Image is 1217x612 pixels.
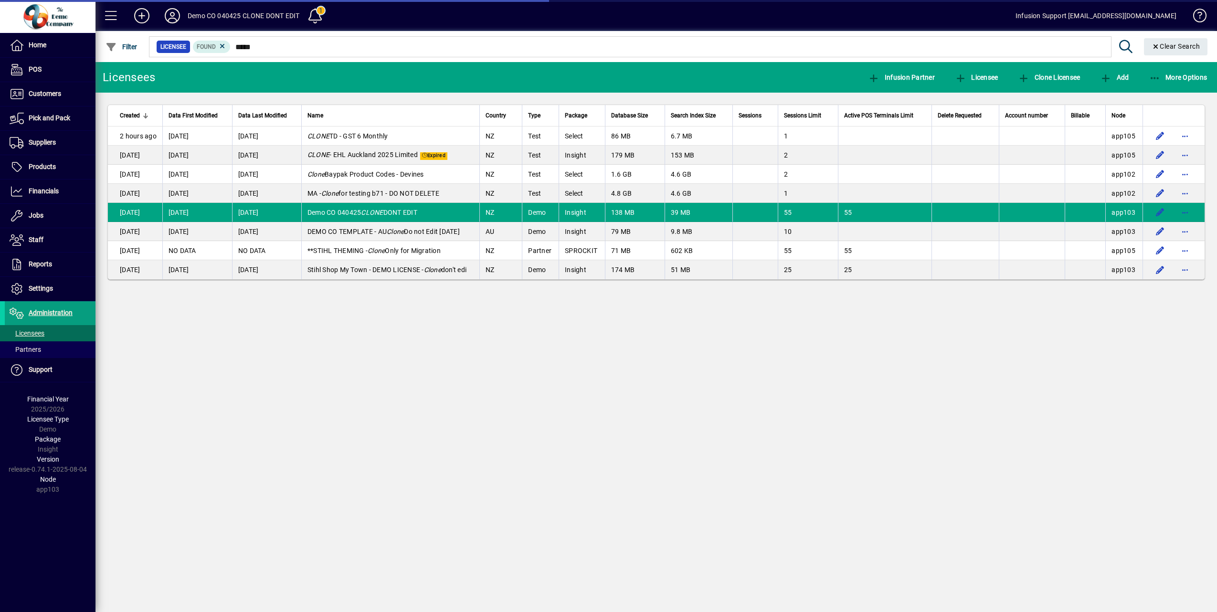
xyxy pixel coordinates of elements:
td: Test [522,165,559,184]
td: [DATE] [162,184,232,203]
button: Add [127,7,157,24]
td: NZ [479,241,522,260]
td: Select [559,165,605,184]
span: Data First Modified [169,110,218,121]
td: 2 [778,165,838,184]
button: Profile [157,7,188,24]
span: POS [29,65,42,73]
td: 138 MB [605,203,665,222]
a: Home [5,33,95,57]
td: [DATE] [162,165,232,184]
td: [DATE] [232,203,301,222]
span: Licensee [955,74,998,81]
td: 79 MB [605,222,665,241]
td: 1 [778,184,838,203]
td: 2 [778,146,838,165]
a: Licensees [5,325,95,341]
em: CLONE [361,209,383,216]
span: app105.prod.infusionbusinesssoftware.com [1111,132,1135,140]
span: Expired [420,152,447,160]
td: NO DATA [162,241,232,260]
span: Customers [29,90,61,97]
td: NZ [479,184,522,203]
td: NZ [479,203,522,222]
a: Financials [5,179,95,203]
button: Add [1098,69,1131,86]
td: 2 hours ago [108,127,162,146]
a: Products [5,155,95,179]
div: Licensees [103,70,155,85]
span: Infusion Partner [868,74,935,81]
span: Package [35,435,61,443]
button: Edit [1153,205,1168,220]
div: Database Size [611,110,659,121]
div: Created [120,110,157,121]
span: Jobs [29,211,43,219]
a: Suppliers [5,131,95,155]
span: Version [37,455,59,463]
td: [DATE] [162,260,232,279]
td: 10 [778,222,838,241]
td: Demo [522,203,559,222]
td: [DATE] [108,146,162,165]
div: Billable [1071,110,1100,121]
span: Pick and Pack [29,114,70,122]
button: More options [1177,224,1193,239]
span: Sessions Limit [784,110,821,121]
span: Financial Year [27,395,69,403]
td: 51 MB [665,260,733,279]
td: Insight [559,203,605,222]
td: [DATE] [232,260,301,279]
td: 71 MB [605,241,665,260]
td: 4.6 GB [665,184,733,203]
td: [DATE] [108,260,162,279]
span: DEMO CO TEMPLATE - AU Do not Edit [DATE] [307,228,460,235]
button: Edit [1153,167,1168,182]
span: app105.prod.infusionbusinesssoftware.com [1111,151,1135,159]
td: 25 [778,260,838,279]
a: Reports [5,253,95,276]
span: Account number [1005,110,1048,121]
td: Test [522,146,559,165]
button: Clone Licensee [1016,69,1082,86]
td: 153 MB [665,146,733,165]
td: 55 [778,241,838,260]
button: More options [1177,205,1193,220]
td: NZ [479,165,522,184]
span: app105.prod.infusionbusinesssoftware.com [1111,247,1135,254]
td: 25 [838,260,931,279]
span: Licensees [10,329,44,337]
div: Type [528,110,553,121]
td: [DATE] [232,222,301,241]
span: Licensee Type [27,415,69,423]
div: Delete Requested [938,110,993,121]
span: app102.prod.infusionbusinesssoftware.com [1111,170,1135,178]
td: 39 MB [665,203,733,222]
span: Staff [29,236,43,243]
div: Data Last Modified [238,110,296,121]
em: Clone [368,247,385,254]
em: CLONE [307,151,329,158]
button: Clear [1144,38,1208,55]
div: Sessions [739,110,772,121]
td: AU [479,222,522,241]
button: Licensee [952,69,1001,86]
button: More options [1177,243,1193,258]
td: [DATE] [232,184,301,203]
span: Node [40,475,56,483]
span: Partners [10,346,41,353]
span: Database Size [611,110,648,121]
span: Type [528,110,540,121]
em: Clone [307,170,325,178]
button: Filter [103,38,140,55]
span: Created [120,110,140,121]
button: More options [1177,128,1193,144]
div: Country [486,110,517,121]
button: Edit [1153,128,1168,144]
td: 55 [838,241,931,260]
span: app103.prod.infusionbusinesssoftware.com [1111,266,1135,274]
td: [DATE] [108,203,162,222]
a: Support [5,358,95,382]
div: Data First Modified [169,110,226,121]
td: 6.7 MB [665,127,733,146]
